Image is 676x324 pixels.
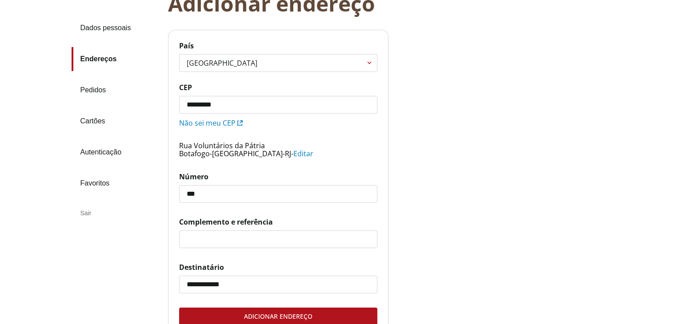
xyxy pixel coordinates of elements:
input: Destinatário [180,276,377,293]
span: CEP [179,83,377,92]
span: Destinatário [179,262,377,272]
input: Complemento e referência [180,231,377,248]
span: RJ [285,149,291,158]
span: Editar [293,149,313,158]
a: Autenticação [72,140,161,164]
input: Número [180,186,377,202]
span: Rua Voluntários da Pátria [179,141,265,150]
a: Dados pessoais [72,16,161,40]
a: Pedidos [72,78,161,102]
div: Sair [72,202,161,224]
span: Número [179,172,377,182]
input: CEP [180,96,377,113]
span: - [291,149,293,158]
span: País [179,41,377,51]
span: Botafogo [179,149,210,158]
span: - [210,149,212,158]
a: Não sei meu CEP [179,118,243,128]
a: Cartões [72,109,161,133]
span: [GEOGRAPHIC_DATA] [212,149,283,158]
span: Complemento e referência [179,217,377,227]
a: Favoritos [72,171,161,195]
a: Endereços [72,47,161,71]
span: - [283,149,285,158]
